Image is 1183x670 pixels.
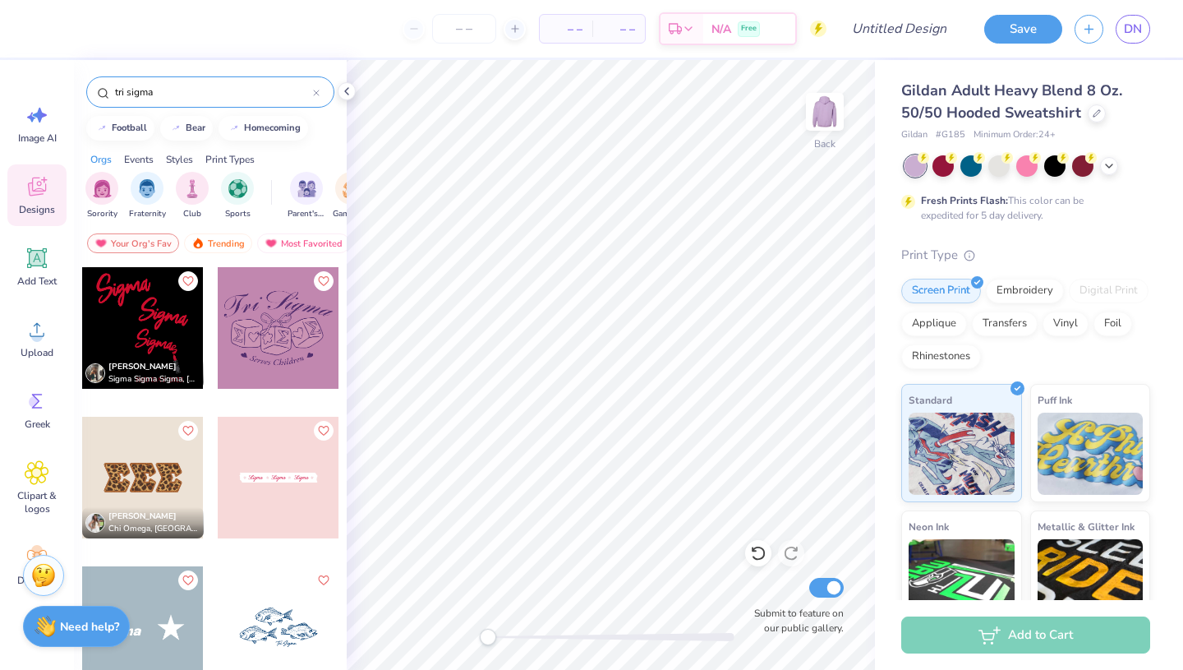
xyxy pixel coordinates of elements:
strong: Need help? [60,619,119,635]
span: N/A [711,21,731,38]
img: Game Day Image [343,179,361,198]
img: Standard [909,413,1015,495]
img: Sorority Image [93,179,112,198]
div: Screen Print [901,279,981,303]
span: Parent's Weekend [288,208,325,220]
span: Standard [909,391,952,409]
button: filter button [221,172,254,220]
strong: Fresh Prints Flash: [921,194,1008,207]
button: football [86,116,154,141]
img: trend_line.gif [95,123,108,133]
span: [PERSON_NAME] [108,361,177,372]
span: Sports [225,208,251,220]
span: Decorate [17,574,57,587]
button: Like [178,571,198,590]
div: Vinyl [1043,312,1089,336]
img: Fraternity Image [138,179,156,198]
div: Rhinestones [901,344,981,369]
div: bear [186,123,205,132]
span: Puff Ink [1038,391,1072,409]
span: DN [1124,20,1142,39]
div: filter for Sports [221,172,254,220]
div: Print Type [901,246,1150,265]
div: Transfers [972,312,1038,336]
span: Sorority [87,208,117,220]
span: Sigma Sigma Sigma, [US_STATE][GEOGRAPHIC_DATA] [108,373,197,386]
img: Parent's Weekend Image [297,179,316,198]
div: Back [814,136,835,151]
button: Like [178,271,198,291]
button: filter button [288,172,325,220]
span: – – [550,21,582,38]
button: Save [984,15,1062,44]
img: most_fav.gif [94,238,108,249]
button: filter button [85,172,118,220]
button: filter button [129,172,166,220]
div: filter for Game Day [333,172,371,220]
button: filter button [333,172,371,220]
span: – – [602,21,635,38]
a: DN [1116,15,1150,44]
div: football [112,123,147,132]
div: This color can be expedited for 5 day delivery. [921,193,1123,223]
input: Untitled Design [839,12,960,45]
div: filter for Club [176,172,209,220]
div: filter for Parent's Weekend [288,172,325,220]
span: Free [741,23,757,35]
img: Club Image [183,179,201,198]
input: – – [432,14,496,44]
span: Fraternity [129,208,166,220]
span: Greek [25,418,50,431]
div: Events [124,152,154,167]
img: trend_line.gif [169,123,182,133]
span: Gildan Adult Heavy Blend 8 Oz. 50/50 Hooded Sweatshirt [901,81,1122,122]
img: trend_line.gif [228,123,241,133]
div: Styles [166,152,193,167]
button: homecoming [219,116,308,141]
button: Like [314,571,334,590]
img: Puff Ink [1038,413,1144,495]
button: filter button [176,172,209,220]
div: filter for Fraternity [129,172,166,220]
div: Trending [184,233,252,253]
img: trending.gif [191,238,205,249]
img: Back [808,95,841,128]
span: Gildan [901,128,928,142]
img: Sports Image [228,179,247,198]
div: Orgs [90,152,112,167]
button: bear [160,116,213,141]
div: Embroidery [986,279,1064,303]
div: Print Types [205,152,255,167]
div: Most Favorited [257,233,350,253]
button: Like [314,271,334,291]
span: Upload [21,346,53,359]
span: Game Day [333,208,371,220]
span: Club [183,208,201,220]
div: Applique [901,312,967,336]
div: filter for Sorority [85,172,118,220]
span: Image AI [18,132,57,145]
img: Neon Ink [909,539,1015,621]
span: Minimum Order: 24 + [974,128,1056,142]
button: Like [314,421,334,441]
div: Your Org's Fav [87,233,179,253]
button: Like [178,421,198,441]
span: Clipart & logos [10,489,64,515]
span: Metallic & Glitter Ink [1038,518,1135,535]
div: homecoming [244,123,301,132]
div: Digital Print [1069,279,1148,303]
div: Foil [1093,312,1132,336]
span: Neon Ink [909,518,949,535]
label: Submit to feature on our public gallery. [745,606,844,635]
img: Metallic & Glitter Ink [1038,539,1144,621]
span: [PERSON_NAME] [108,511,177,522]
span: Add Text [17,275,57,288]
span: # G185 [936,128,965,142]
span: Designs [19,203,55,216]
img: most_fav.gif [265,238,278,249]
span: Chi Omega, [GEOGRAPHIC_DATA] [108,523,197,535]
div: Accessibility label [480,629,496,645]
input: Try "Alpha" [113,84,313,100]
